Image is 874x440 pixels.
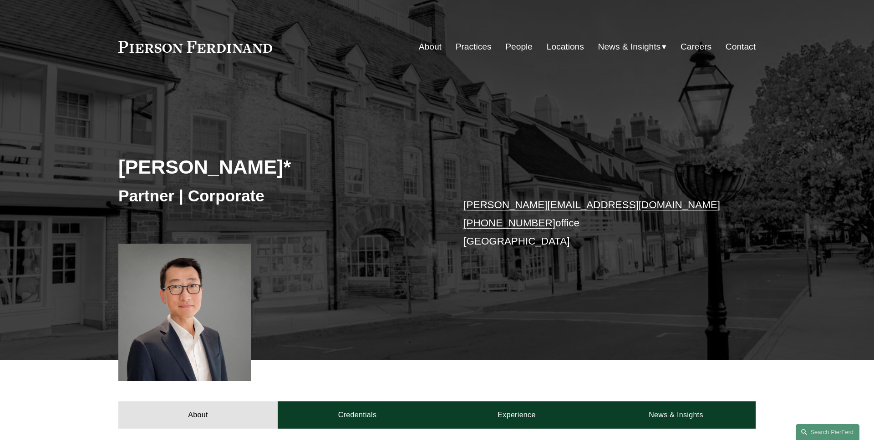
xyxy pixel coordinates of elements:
h2: [PERSON_NAME]* [118,155,437,179]
a: [PHONE_NUMBER] [463,217,555,229]
a: Careers [681,38,711,55]
a: About [419,38,442,55]
a: People [505,38,533,55]
p: office [GEOGRAPHIC_DATA] [463,196,729,251]
a: Locations [547,38,584,55]
a: About [118,401,278,429]
a: Contact [726,38,756,55]
h3: Partner | Corporate [118,186,437,206]
a: Credentials [278,401,437,429]
a: News & Insights [596,401,756,429]
span: News & Insights [598,39,661,55]
a: Experience [437,401,596,429]
a: folder dropdown [598,38,667,55]
a: Practices [456,38,492,55]
a: Search this site [796,424,859,440]
a: [PERSON_NAME][EMAIL_ADDRESS][DOMAIN_NAME] [463,199,720,210]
